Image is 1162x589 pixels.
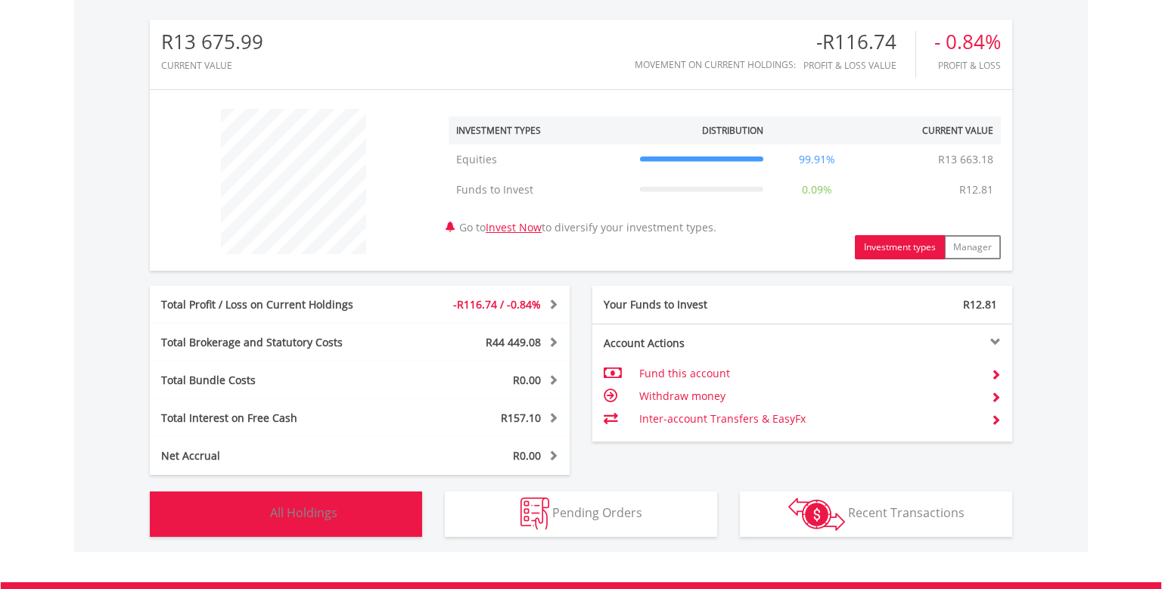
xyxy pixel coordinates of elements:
img: transactions-zar-wht.png [788,498,845,531]
div: Profit & Loss [934,60,1001,70]
span: Pending Orders [552,504,642,521]
div: CURRENT VALUE [161,60,263,70]
div: -R116.74 [803,31,915,53]
td: 99.91% [771,144,863,175]
div: - 0.84% [934,31,1001,53]
div: Movement on Current Holdings: [635,60,796,70]
td: R13 663.18 [931,144,1001,175]
div: Total Bundle Costs [150,373,395,388]
td: Equities [449,144,632,175]
div: Net Accrual [150,448,395,463]
span: R157.10 [501,411,541,425]
button: Recent Transactions [740,491,1012,537]
button: Investment types [855,235,945,259]
div: Profit & Loss Value [803,60,915,70]
div: Distribution [702,124,763,137]
td: 0.09% [771,175,863,205]
span: R44 449.08 [486,335,541,349]
td: Withdraw money [639,385,979,408]
div: Total Profit / Loss on Current Holdings [150,297,395,312]
td: R12.81 [952,175,1001,205]
th: Current Value [862,116,1001,144]
div: Your Funds to Invest [592,297,803,312]
div: Go to to diversify your investment types. [437,101,1012,259]
button: All Holdings [150,491,422,537]
img: holdings-wht.png [235,498,267,530]
span: Recent Transactions [848,504,965,521]
div: Total Interest on Free Cash [150,411,395,426]
td: Fund this account [639,362,979,385]
button: Manager [944,235,1001,259]
img: pending_instructions-wht.png [520,498,549,530]
td: Inter-account Transfers & EasyFx [639,408,979,430]
a: Invest Now [486,220,542,234]
div: R13 675.99 [161,31,263,53]
div: Total Brokerage and Statutory Costs [150,335,395,350]
button: Pending Orders [445,491,717,537]
span: R0.00 [513,448,541,463]
div: Account Actions [592,336,803,351]
span: R12.81 [963,297,997,312]
td: Funds to Invest [449,175,632,205]
span: R0.00 [513,373,541,387]
span: -R116.74 / -0.84% [453,297,541,312]
span: All Holdings [270,504,337,521]
th: Investment Types [449,116,632,144]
